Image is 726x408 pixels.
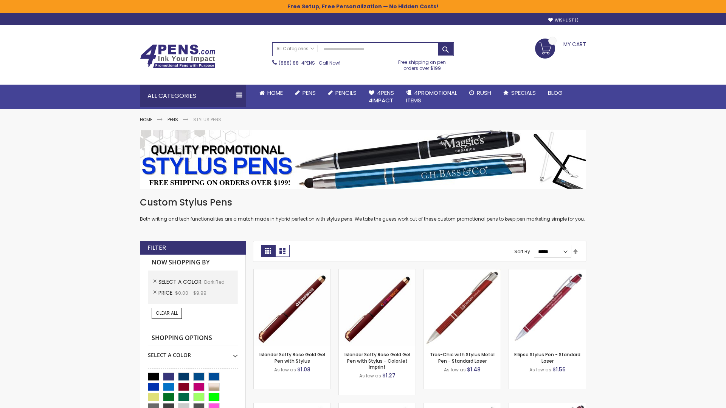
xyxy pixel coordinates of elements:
[140,196,586,209] h1: Custom Stylus Pens
[514,248,530,255] label: Sort By
[509,269,586,275] a: Ellipse Stylus Pen - Standard Laser-Dark Red
[152,308,182,318] a: Clear All
[552,366,566,373] span: $1.56
[322,85,363,101] a: Pencils
[335,89,357,97] span: Pencils
[140,130,586,189] img: Stylus Pens
[344,351,410,370] a: Islander Softy Rose Gold Gel Pen with Stylus - ColorJet Imprint
[406,89,457,104] span: 4PROMOTIONAL ITEMS
[548,89,563,97] span: Blog
[273,43,318,55] a: All Categories
[514,351,580,364] a: Ellipse Stylus Pen - Standard Laser
[302,89,316,97] span: Pens
[148,330,238,346] strong: Shopping Options
[444,366,466,373] span: As low as
[369,89,394,104] span: 4Pens 4impact
[279,60,315,66] a: (888) 88-4PENS
[339,269,416,346] img: Islander Softy Rose Gold Gel Pen with Stylus - ColorJet Imprint-Dark Red
[140,44,216,68] img: 4Pens Custom Pens and Promotional Products
[509,269,586,346] img: Ellipse Stylus Pen - Standard Laser-Dark Red
[193,116,221,123] strong: Stylus Pens
[148,346,238,359] div: Select A Color
[254,269,330,275] a: Islander Softy Rose Gold Gel Pen with Stylus-Dark Red
[382,372,396,379] span: $1.27
[529,366,551,373] span: As low as
[400,85,463,109] a: 4PROMOTIONALITEMS
[511,89,536,97] span: Specials
[276,46,314,52] span: All Categories
[148,255,238,270] strong: Now Shopping by
[424,269,501,275] a: Tres-Chic with Stylus Metal Pen - Standard Laser-Dark Red
[430,351,495,364] a: Tres-Chic with Stylus Metal Pen - Standard Laser
[168,116,178,123] a: Pens
[463,85,497,101] a: Rush
[297,366,310,373] span: $1.08
[274,366,296,373] span: As low as
[359,372,381,379] span: As low as
[424,269,501,346] img: Tres-Chic with Stylus Metal Pen - Standard Laser-Dark Red
[267,89,283,97] span: Home
[259,351,325,364] a: Islander Softy Rose Gold Gel Pen with Stylus
[339,269,416,275] a: Islander Softy Rose Gold Gel Pen with Stylus - ColorJet Imprint-Dark Red
[497,85,542,101] a: Specials
[279,60,340,66] span: - Call Now!
[140,196,586,223] div: Both writing and tech functionalities are a match made in hybrid perfection with stylus pens. We ...
[253,85,289,101] a: Home
[140,116,152,123] a: Home
[158,289,175,297] span: Price
[289,85,322,101] a: Pens
[363,85,400,109] a: 4Pens4impact
[261,245,275,257] strong: Grid
[175,290,206,296] span: $0.00 - $9.99
[147,244,166,252] strong: Filter
[477,89,491,97] span: Rush
[548,17,579,23] a: Wishlist
[204,279,225,285] span: Dark Red
[158,278,204,286] span: Select A Color
[467,366,481,373] span: $1.48
[254,269,330,346] img: Islander Softy Rose Gold Gel Pen with Stylus-Dark Red
[542,85,569,101] a: Blog
[156,310,178,316] span: Clear All
[391,56,454,71] div: Free shipping on pen orders over $199
[140,85,246,107] div: All Categories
